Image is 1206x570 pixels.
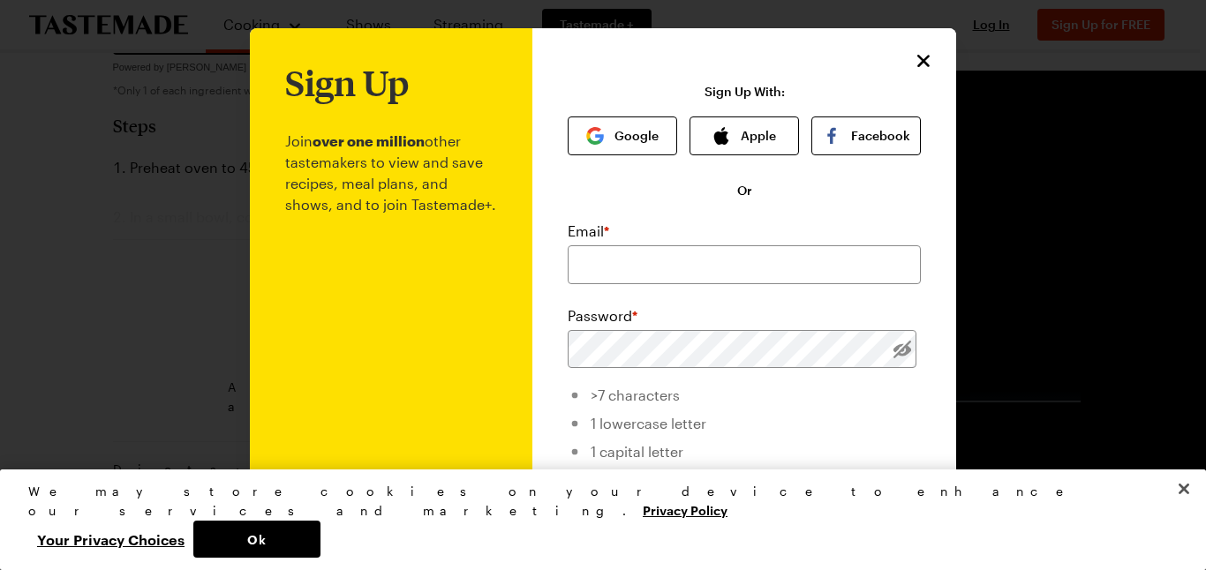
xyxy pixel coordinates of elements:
span: >7 characters [591,386,680,403]
button: Apple [690,116,799,155]
label: Password [568,305,637,326]
p: Sign Up With: [705,85,785,99]
span: 1 capital letter [591,443,683,460]
span: 1 lowercase letter [591,415,706,431]
h1: Sign Up [285,64,409,102]
label: Email [568,221,609,242]
div: Privacy [28,482,1163,558]
button: Ok [193,521,320,558]
button: Close [1165,469,1203,508]
b: over one million [313,132,425,149]
button: Facebook [811,116,921,155]
div: We may store cookies on your device to enhance our services and marketing. [28,482,1163,521]
button: Your Privacy Choices [28,521,193,558]
a: More information about your privacy, opens in a new tab [643,501,727,518]
button: Google [568,116,677,155]
button: Close [912,49,935,72]
span: Or [737,182,752,199]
